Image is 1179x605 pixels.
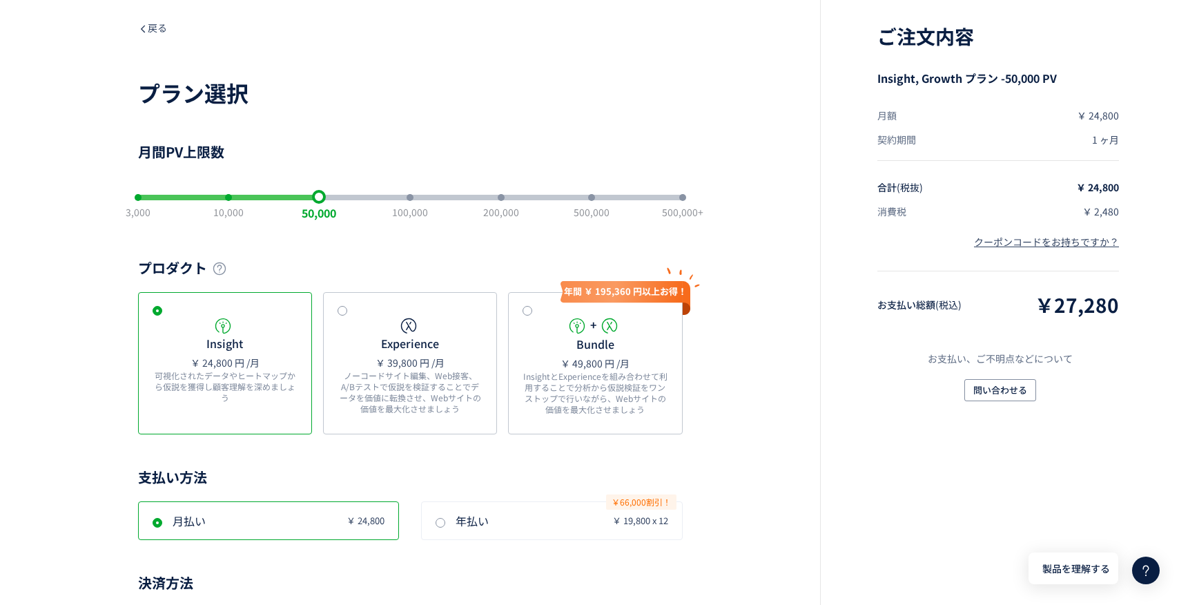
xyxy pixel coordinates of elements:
[347,512,384,529] i: ￥ 24,800
[1082,204,1119,218] span: ￥ 2,480
[561,281,690,335] div: 年間 ￥ 195,360 円以上お得！
[1035,291,1119,318] span: ￥27,280
[376,356,445,369] span: ￥ 39,800 円 /月
[877,22,1122,50] h2: ご注文内容
[138,21,167,35] span: 戻る
[126,205,150,219] div: 3,000
[877,133,916,146] span: 契約期間
[138,258,207,278] span: プロダクト
[392,205,428,219] div: 100,000
[138,468,683,488] h5: 支払い方法
[381,336,439,351] span: Experience
[483,205,519,219] div: 200,000
[974,235,1119,249] div: クーポンコードをお持ちですか？
[877,70,1122,86] h4: Insight, Growth プラン -50,000 PV
[877,108,897,122] span: 月額
[153,370,298,403] p: 可視化されたデータやヒートマップから仮説を獲得し顧客理解を深めましょう
[206,336,243,351] span: Insight
[877,352,1122,365] p: お支払い、ご不明点などについて
[138,573,683,593] h5: 決済方法
[191,356,260,369] span: ￥ 24,800 円 /月
[964,379,1036,401] button: 問い合わせる
[662,205,703,219] div: 500,000+
[302,205,336,221] div: 50,000
[456,512,489,529] i: 年払い
[1042,561,1110,576] span: 製品を理解する
[523,371,668,415] p: InsightとExperienceを組み合わせて利用することで分析から仮説検証をワンストップで行いながら、Webサイトの価値を最大化させましょう
[612,512,668,529] i: ￥ 19,800 x 12
[897,180,923,194] i: (税抜)
[138,184,683,211] div: slider between 1 and 7
[935,298,962,311] i: (税込)
[338,370,483,414] p: ノーコードサイト編集、Web接客、A/Bテストで仮説を検証することでデータを価値に転換させ、Webサイトの価値を最大化させましょう
[877,180,923,194] span: 合計
[561,356,630,370] span: ￥ 49,800 円 /月
[606,494,676,510] i: ￥66,000割引！
[138,77,683,109] h2: プラン選択
[1092,133,1119,146] span: 1 ヶ月
[973,379,1027,401] span: 問い合わせる
[138,142,683,162] h5: 月間PV上限数
[877,298,962,311] span: お支払い総額
[213,205,244,219] div: 10,000
[574,205,610,219] div: 500,000
[1077,108,1119,122] span: ￥ 24,800
[1076,180,1119,194] span: ￥ 24,800
[877,204,906,218] span: 消費税
[576,336,614,352] span: Bundle
[173,512,206,529] i: 月払い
